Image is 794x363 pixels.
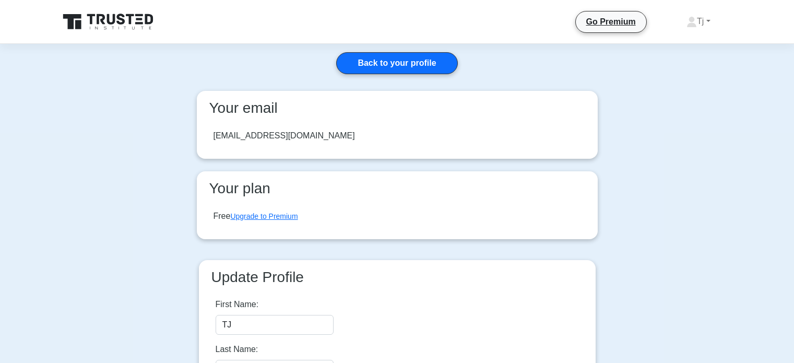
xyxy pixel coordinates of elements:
div: [EMAIL_ADDRESS][DOMAIN_NAME] [214,130,355,142]
a: Go Premium [580,15,642,28]
a: Tj [661,11,735,32]
h3: Your plan [205,180,589,197]
h3: Your email [205,99,589,117]
a: Upgrade to Premium [230,212,298,220]
a: Back to your profile [336,52,457,74]
label: Last Name: [216,343,258,356]
div: Free [214,210,298,223]
label: First Name: [216,298,259,311]
h3: Update Profile [207,268,587,286]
